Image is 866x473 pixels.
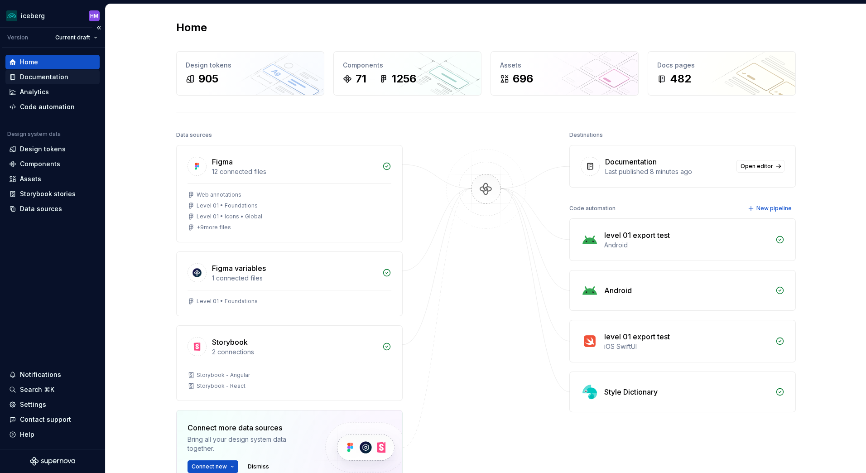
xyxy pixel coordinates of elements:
div: Home [20,58,38,67]
a: Documentation [5,70,100,84]
button: Contact support [5,412,100,427]
a: Analytics [5,85,100,99]
button: Notifications [5,367,100,382]
button: New pipeline [745,202,796,215]
svg: Supernova Logo [30,457,75,466]
div: Code automation [20,102,75,111]
div: Figma [212,156,233,167]
img: 418c6d47-6da6-4103-8b13-b5999f8989a1.png [6,10,17,21]
span: Current draft [55,34,90,41]
div: Connect more data sources [188,422,310,433]
span: New pipeline [756,205,792,212]
div: 71 [356,72,366,86]
a: Home [5,55,100,69]
span: Dismiss [248,463,269,470]
div: Storybook - Angular [197,372,250,379]
div: Style Dictionary [604,386,658,397]
button: Collapse sidebar [92,21,105,34]
div: Docs pages [657,61,786,70]
span: Open editor [741,163,773,170]
div: Bring all your design system data together. [188,435,310,453]
div: Help [20,430,34,439]
div: Destinations [569,129,603,141]
a: Settings [5,397,100,412]
div: Contact support [20,415,71,424]
div: iceberg [21,11,45,20]
div: 696 [513,72,533,86]
a: Data sources [5,202,100,216]
button: Dismiss [244,460,273,473]
div: Documentation [20,72,68,82]
div: level 01 export test [604,230,670,241]
button: icebergHM [2,6,103,25]
div: Android [604,285,632,296]
a: Storybook2 connectionsStorybook - AngularStorybook - React [176,325,403,401]
h2: Home [176,20,207,35]
span: Connect new [192,463,227,470]
div: 1 connected files [212,274,377,283]
div: Design tokens [186,61,315,70]
a: Assets696 [491,51,639,96]
a: Open editor [736,160,784,173]
a: Figma12 connected filesWeb annotationsLevel 01 • FoundationsLevel 01 • Icons • Global+9more files [176,145,403,242]
div: iOS SwiftUI [604,342,770,351]
button: Search ⌘K [5,382,100,397]
div: Android [604,241,770,250]
div: Storybook stories [20,189,76,198]
a: Components [5,157,100,171]
div: Level 01 • Icons • Global [197,213,262,220]
div: 12 connected files [212,167,377,176]
a: Components711256 [333,51,481,96]
div: Level 01 • Foundations [197,298,258,305]
div: Data sources [20,204,62,213]
div: Level 01 • Foundations [197,202,258,209]
div: 482 [670,72,691,86]
div: Components [20,159,60,169]
a: Design tokens [5,142,100,156]
div: Assets [500,61,629,70]
a: Code automation [5,100,100,114]
div: 1256 [392,72,416,86]
div: Last published 8 minutes ago [605,167,731,176]
button: Connect new [188,460,238,473]
div: Code automation [569,202,616,215]
div: level 01 export test [604,331,670,342]
div: + 9 more files [197,224,231,231]
a: Assets [5,172,100,186]
div: Storybook - React [197,382,245,390]
div: Settings [20,400,46,409]
div: Storybook [212,337,248,348]
a: Design tokens905 [176,51,324,96]
a: Docs pages482 [648,51,796,96]
div: Web annotations [197,191,241,198]
div: Design tokens [20,145,66,154]
div: Assets [20,174,41,183]
button: Help [5,427,100,442]
div: Design system data [7,130,61,138]
div: Documentation [605,156,657,167]
div: HM [90,12,98,19]
a: Figma variables1 connected filesLevel 01 • Foundations [176,251,403,316]
div: Figma variables [212,263,266,274]
div: 2 connections [212,348,377,357]
div: Search ⌘K [20,385,54,394]
div: Data sources [176,129,212,141]
div: Analytics [20,87,49,97]
div: Notifications [20,370,61,379]
a: Storybook stories [5,187,100,201]
div: 905 [198,72,218,86]
button: Current draft [51,31,101,44]
div: Version [7,34,28,41]
div: Components [343,61,472,70]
